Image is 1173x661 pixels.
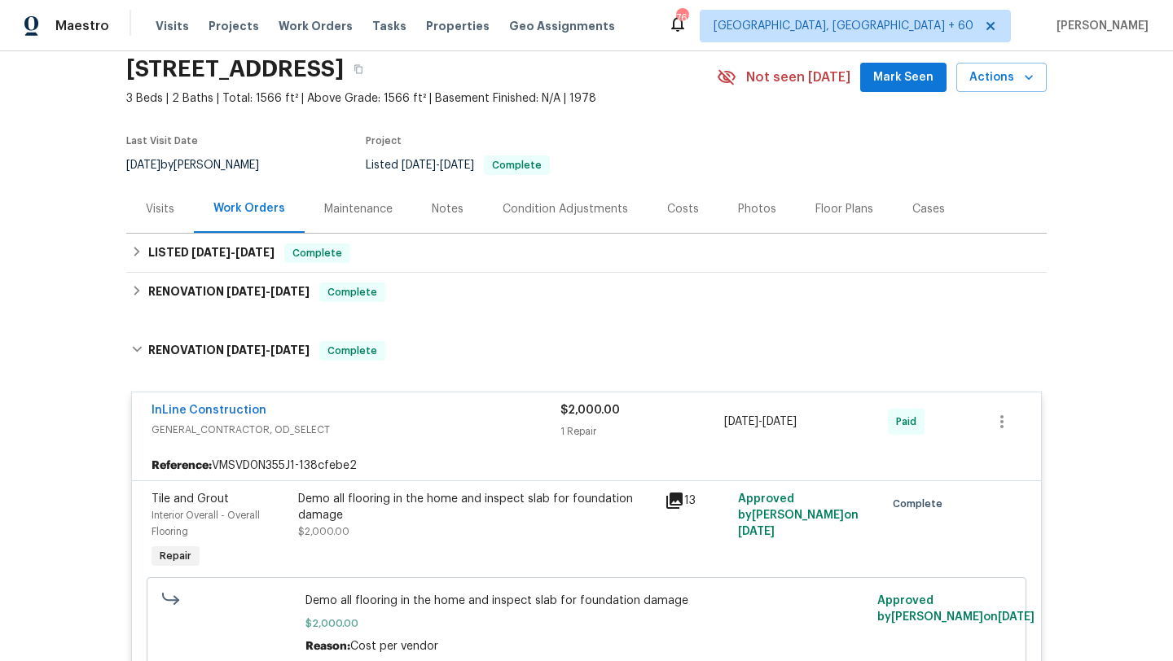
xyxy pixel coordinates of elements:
[738,493,859,537] span: Approved by [PERSON_NAME] on
[724,414,797,430] span: -
[153,548,198,564] span: Repair
[912,201,945,217] div: Cases
[676,10,688,26] div: 761
[126,136,198,146] span: Last Visit Date
[270,286,310,297] span: [DATE]
[969,68,1034,88] span: Actions
[1050,18,1149,34] span: [PERSON_NAME]
[738,201,776,217] div: Photos
[156,18,189,34] span: Visits
[321,343,384,359] span: Complete
[305,615,868,632] span: $2,000.00
[298,491,655,523] div: Demo all flooring in the home and inspect slab for foundation damage
[509,18,615,34] span: Geo Assignments
[152,405,266,416] a: InLine Construction
[209,18,259,34] span: Projects
[191,247,231,258] span: [DATE]
[860,63,947,93] button: Mark Seen
[55,18,109,34] span: Maestro
[235,247,275,258] span: [DATE]
[896,414,923,430] span: Paid
[714,18,973,34] span: [GEOGRAPHIC_DATA], [GEOGRAPHIC_DATA] + 60
[126,155,279,175] div: by [PERSON_NAME]
[485,160,548,170] span: Complete
[298,527,349,536] span: $2,000.00
[126,273,1047,312] div: RENOVATION [DATE]-[DATE]Complete
[877,595,1035,623] span: Approved by [PERSON_NAME] on
[432,201,463,217] div: Notes
[191,247,275,258] span: -
[503,201,628,217] div: Condition Adjustments
[402,160,474,171] span: -
[152,510,260,536] span: Interior Overall - Overall Flooring
[305,593,868,609] span: Demo all flooring in the home and inspect slab for foundation damage
[226,286,266,297] span: [DATE]
[998,611,1035,623] span: [DATE]
[152,422,560,438] span: GENERAL_CONTRACTOR, OD_SELECT
[560,405,620,416] span: $2,000.00
[132,451,1041,480] div: VMSVD0N355J1-138cfebe2
[815,201,873,217] div: Floor Plans
[126,160,160,171] span: [DATE]
[126,325,1047,377] div: RENOVATION [DATE]-[DATE]Complete
[324,201,393,217] div: Maintenance
[126,61,344,77] h2: [STREET_ADDRESS]
[402,160,436,171] span: [DATE]
[366,160,550,171] span: Listed
[873,68,934,88] span: Mark Seen
[372,20,406,32] span: Tasks
[152,493,229,505] span: Tile and Grout
[213,200,285,217] div: Work Orders
[344,55,373,84] button: Copy Address
[724,416,758,427] span: [DATE]
[893,496,949,512] span: Complete
[665,491,728,510] div: 13
[305,641,350,652] span: Reason:
[226,344,310,356] span: -
[148,341,310,361] h6: RENOVATION
[126,234,1047,273] div: LISTED [DATE]-[DATE]Complete
[667,201,699,217] div: Costs
[226,286,310,297] span: -
[279,18,353,34] span: Work Orders
[560,423,724,440] div: 1 Repair
[270,344,310,356] span: [DATE]
[148,282,310,302] h6: RENOVATION
[126,90,717,107] span: 3 Beds | 2 Baths | Total: 1566 ft² | Above Grade: 1566 ft² | Basement Finished: N/A | 1978
[746,69,850,85] span: Not seen [DATE]
[426,18,490,34] span: Properties
[440,160,474,171] span: [DATE]
[321,284,384,300] span: Complete
[152,457,212,474] b: Reference:
[146,201,174,217] div: Visits
[762,416,797,427] span: [DATE]
[350,641,438,652] span: Cost per vendor
[738,526,775,537] span: [DATE]
[956,63,1047,93] button: Actions
[366,136,402,146] span: Project
[226,344,266,356] span: [DATE]
[286,245,349,261] span: Complete
[148,243,275,263] h6: LISTED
